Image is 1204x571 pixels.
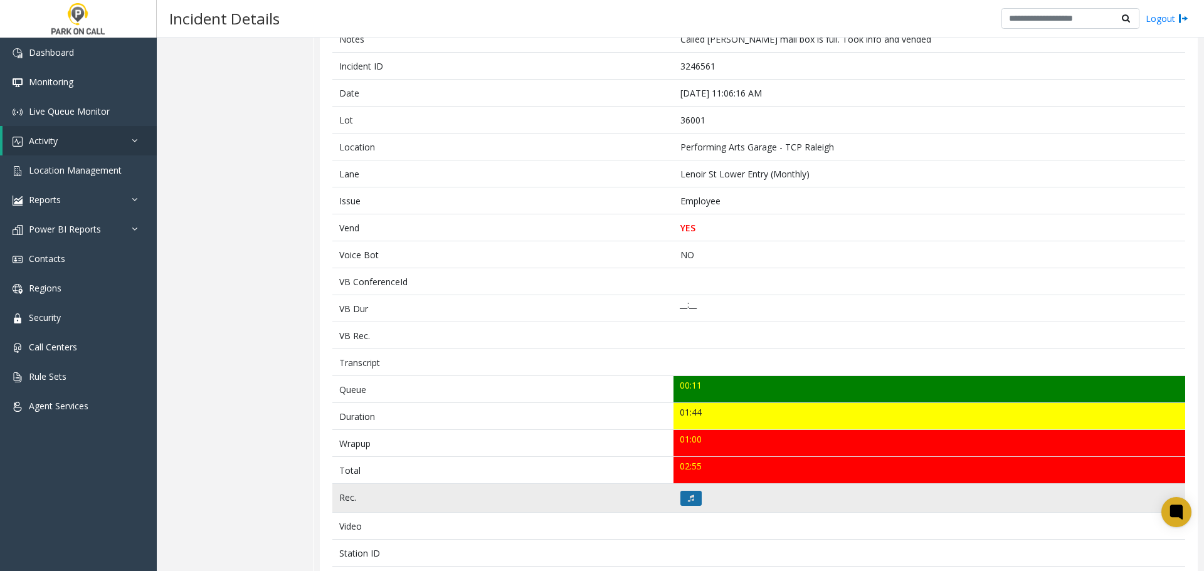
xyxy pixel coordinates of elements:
[3,126,157,155] a: Activity
[332,107,673,134] td: Lot
[1146,12,1188,25] a: Logout
[332,295,673,322] td: VB Dur
[332,160,673,187] td: Lane
[29,370,66,382] span: Rule Sets
[13,343,23,353] img: 'icon'
[29,400,88,412] span: Agent Services
[13,107,23,117] img: 'icon'
[332,214,673,241] td: Vend
[29,312,61,323] span: Security
[13,284,23,294] img: 'icon'
[673,107,1185,134] td: 36001
[673,134,1185,160] td: Performing Arts Garage - TCP Raleigh
[673,53,1185,80] td: 3246561
[332,80,673,107] td: Date
[673,80,1185,107] td: [DATE] 11:06:16 AM
[332,25,673,53] td: Notes
[29,253,65,265] span: Contacts
[13,78,23,88] img: 'icon'
[29,194,61,206] span: Reports
[13,372,23,382] img: 'icon'
[673,187,1185,214] td: Employee
[680,221,1179,234] p: YES
[29,341,77,353] span: Call Centers
[673,403,1185,430] td: 01:44
[673,376,1185,403] td: 00:11
[29,282,61,294] span: Regions
[673,25,1185,53] td: Called [PERSON_NAME] mail box is full. Took info and vended
[332,241,673,268] td: Voice Bot
[332,268,673,295] td: VB ConferenceId
[163,3,286,34] h3: Incident Details
[29,105,110,117] span: Live Queue Monitor
[332,187,673,214] td: Issue
[332,484,673,513] td: Rec.
[29,76,73,88] span: Monitoring
[13,225,23,235] img: 'icon'
[332,349,673,376] td: Transcript
[332,53,673,80] td: Incident ID
[680,248,1179,261] p: NO
[332,430,673,457] td: Wrapup
[332,513,673,540] td: Video
[332,403,673,430] td: Duration
[13,196,23,206] img: 'icon'
[332,540,673,567] td: Station ID
[13,313,23,323] img: 'icon'
[673,295,1185,322] td: __:__
[13,166,23,176] img: 'icon'
[13,48,23,58] img: 'icon'
[332,134,673,160] td: Location
[13,137,23,147] img: 'icon'
[13,402,23,412] img: 'icon'
[13,254,23,265] img: 'icon'
[29,164,122,176] span: Location Management
[1178,12,1188,25] img: logout
[29,223,101,235] span: Power BI Reports
[673,457,1185,484] td: 02:55
[29,135,58,147] span: Activity
[673,160,1185,187] td: Lenoir St Lower Entry (Monthly)
[29,46,74,58] span: Dashboard
[673,430,1185,457] td: 01:00
[332,457,673,484] td: Total
[332,322,673,349] td: VB Rec.
[332,376,673,403] td: Queue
